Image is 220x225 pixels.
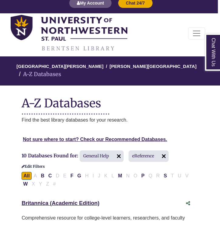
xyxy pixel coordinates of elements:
[11,15,127,52] img: library_home
[22,116,194,124] p: Find the best library databases for your research.
[23,137,167,142] a: Not sure where to start? Check our Recommended Databases.
[139,172,146,180] button: Filter Results P
[76,172,83,180] button: Filter Results G
[22,200,99,206] a: Britannica (Academic Edition)
[114,151,124,161] img: arr097.svg
[22,56,194,86] nav: breadcrumb
[22,164,45,169] a: Edit Filters
[162,172,169,180] button: Filter Results S
[22,173,191,186] div: Alpha-list to filter by first letter of database name
[16,63,103,69] a: [GEOGRAPHIC_DATA][PERSON_NAME]
[129,150,169,162] span: eReference
[22,172,31,180] button: All
[188,27,205,39] button: Toggle navigation
[22,214,194,222] p: Comprehensive resource for college-level learners, researchers, and faculty
[116,172,124,180] button: Filter Results M
[159,151,169,161] img: arr097.svg
[118,0,153,5] a: Chat 24/7
[39,172,46,180] button: Filter Results B
[46,172,54,180] button: Filter Results C
[80,150,124,162] span: General Help
[69,0,112,5] a: My Account
[22,153,78,159] span: 10 Databases Found for:
[182,198,194,209] button: Share this database
[69,172,75,180] button: Filter Results F
[16,70,61,79] li: A-Z Databases
[22,92,194,110] h1: A-Z Databases
[21,180,29,188] button: Filter Results W
[110,63,197,69] a: [PERSON_NAME][GEOGRAPHIC_DATA]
